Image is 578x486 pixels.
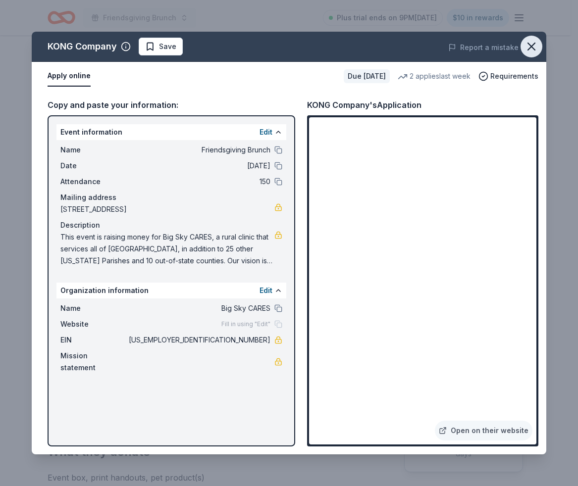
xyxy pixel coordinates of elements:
span: Big Sky CARES [127,302,270,314]
div: Due [DATE] [344,69,390,83]
button: Edit [260,285,272,296]
div: Mailing address [60,192,282,203]
button: Edit [260,126,272,138]
div: KONG Company's Application [307,98,421,111]
div: Description [60,219,282,231]
span: Fill in using "Edit" [221,320,270,328]
span: Name [60,302,127,314]
span: Requirements [490,70,538,82]
span: This event is raising money for Big Sky CARES, a rural clinic that services all of [GEOGRAPHIC_DA... [60,231,274,267]
span: Save [159,41,176,52]
div: Event information [56,124,286,140]
button: Requirements [478,70,538,82]
a: Open on their website [435,421,532,440]
div: Copy and paste your information: [48,98,295,111]
span: [STREET_ADDRESS] [60,203,274,215]
span: Friendsgiving Brunch [127,144,270,156]
button: Apply online [48,66,91,87]
span: Website [60,318,127,330]
button: Report a mistake [448,42,519,53]
span: 150 [127,176,270,188]
span: [DATE] [127,160,270,172]
span: Date [60,160,127,172]
div: 2 applies last week [398,70,471,82]
span: [US_EMPLOYER_IDENTIFICATION_NUMBER] [127,334,270,346]
div: Organization information [56,283,286,298]
button: Save [139,38,183,55]
span: Name [60,144,127,156]
span: Mission statement [60,350,127,374]
span: EIN [60,334,127,346]
div: KONG Company [48,39,117,54]
span: Attendance [60,176,127,188]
